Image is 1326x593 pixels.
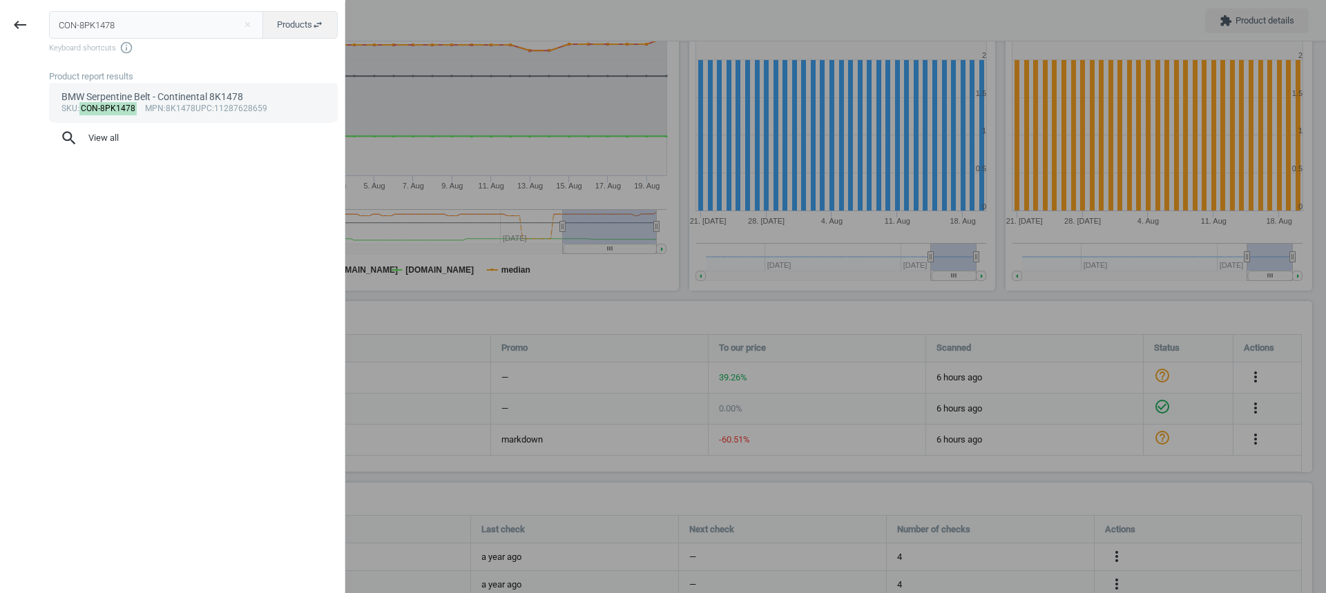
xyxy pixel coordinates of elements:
div: Product report results [49,70,345,83]
div: BMW Serpentine Belt - Continental 8K1478 [61,90,326,104]
span: upc [195,104,212,113]
input: Enter the SKU or product name [49,11,264,39]
div: : :8K1478 :11287628659 [61,104,326,115]
i: keyboard_backspace [12,17,28,33]
span: Products [277,19,323,31]
span: Keyboard shortcuts [49,41,338,55]
button: keyboard_backspace [4,9,36,41]
span: sku [61,104,77,113]
i: swap_horiz [312,19,323,30]
button: Close [237,19,258,31]
span: View all [60,129,327,147]
span: mpn [145,104,164,113]
button: searchView all [49,123,338,153]
i: search [60,129,78,147]
button: Productsswap_horiz [262,11,338,39]
i: info_outline [119,41,133,55]
mark: CON-8PK1478 [79,102,137,115]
